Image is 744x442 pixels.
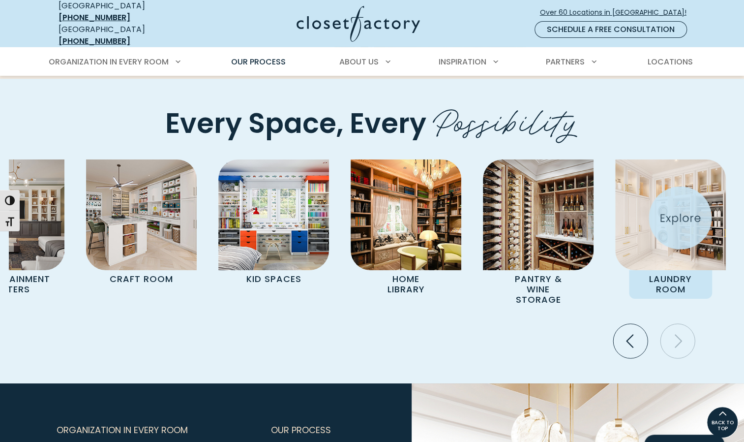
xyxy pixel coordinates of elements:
span: Partners [546,56,585,67]
span: Every Space, [165,104,343,143]
a: Schedule a Free Consultation [535,21,687,38]
p: Home Library [364,270,447,298]
a: Custom Laundry Room Laundry Room [604,159,737,298]
p: Laundry Room [629,270,712,298]
a: [PHONE_NUMBER] [59,35,130,47]
nav: Primary Menu [42,48,703,76]
img: Custom Pantry [483,159,594,270]
a: [PHONE_NUMBER] [59,12,130,23]
span: Inspiration [439,56,486,67]
span: About Us [339,56,379,67]
img: Custom craft room [86,159,197,270]
img: Closet Factory Logo [297,6,420,42]
p: Craft Room [100,270,183,288]
img: Kids Room Cabinetry [218,159,329,270]
img: Custom Laundry Room [615,159,726,270]
button: Previous slide [609,320,652,362]
a: Home Library Home Library [340,159,472,298]
a: Kids Room Cabinetry Kid Spaces [208,159,340,288]
span: Every [350,104,426,143]
a: Over 60 Locations in [GEOGRAPHIC_DATA]! [539,4,695,21]
div: [GEOGRAPHIC_DATA] [59,24,201,47]
p: Pantry & Wine Storage [497,270,580,309]
img: Home Library [351,159,461,270]
span: Over 60 Locations in [GEOGRAPHIC_DATA]! [540,7,694,18]
a: Custom Pantry Pantry & Wine Storage [472,159,604,309]
span: BACK TO TOP [707,420,738,432]
span: Possibility [433,93,579,144]
button: Next slide [656,320,699,362]
a: Custom craft room Craft Room [75,159,208,288]
a: BACK TO TOP [707,407,738,438]
span: Our Process [231,56,286,67]
span: Organization in Every Room [49,56,169,67]
p: Kid Spaces [232,270,315,288]
span: Locations [647,56,692,67]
